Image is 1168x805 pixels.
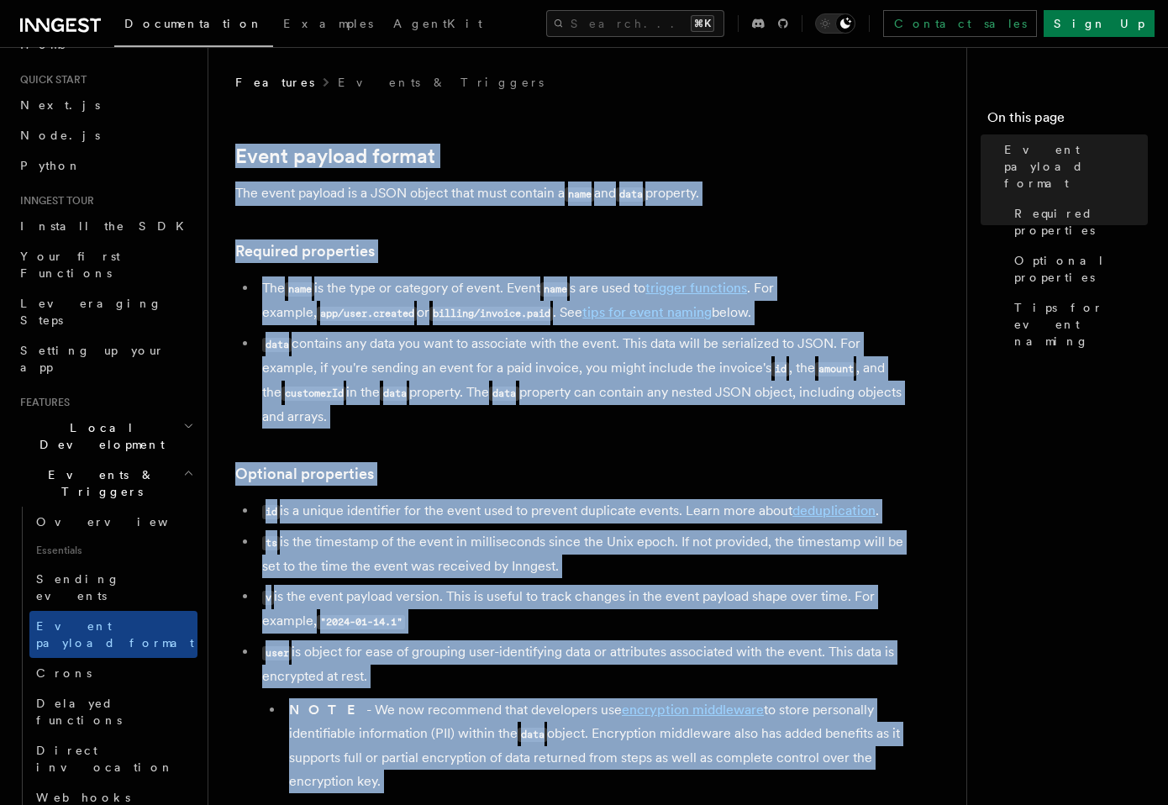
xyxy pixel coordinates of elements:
[13,241,197,288] a: Your first Functions
[20,250,120,280] span: Your first Functions
[1014,299,1148,350] span: Tips for event naming
[997,134,1148,198] a: Event payload format
[36,666,92,680] span: Crons
[1008,245,1148,292] a: Optional properties
[20,219,194,233] span: Install the SDK
[13,120,197,150] a: Node.js
[815,13,855,34] button: Toggle dark mode
[13,194,94,208] span: Inngest tour
[36,619,194,650] span: Event payload format
[13,335,197,382] a: Setting up your app
[13,460,197,507] button: Events & Triggers
[13,211,197,241] a: Install the SDK
[20,129,100,142] span: Node.js
[20,98,100,112] span: Next.js
[36,515,209,529] span: Overview
[13,150,197,181] a: Python
[883,10,1037,37] a: Contact sales
[283,17,373,30] span: Examples
[1008,198,1148,245] a: Required properties
[36,791,130,804] span: Webhooks
[546,10,724,37] button: Search...⌘K
[29,537,197,564] span: Essentials
[13,73,87,87] span: Quick start
[273,5,383,45] a: Examples
[124,17,263,30] span: Documentation
[29,611,197,658] a: Event payload format
[383,5,492,45] a: AgentKit
[13,419,183,453] span: Local Development
[36,744,174,774] span: Direct invocation
[20,159,82,172] span: Python
[29,507,197,537] a: Overview
[13,288,197,335] a: Leveraging Steps
[13,396,70,409] span: Features
[29,688,197,735] a: Delayed functions
[20,297,162,327] span: Leveraging Steps
[1014,252,1148,286] span: Optional properties
[114,5,273,47] a: Documentation
[29,564,197,611] a: Sending events
[393,17,482,30] span: AgentKit
[1008,292,1148,356] a: Tips for event naming
[36,697,122,727] span: Delayed functions
[691,15,714,32] kbd: ⌘K
[13,466,183,500] span: Events & Triggers
[1004,141,1148,192] span: Event payload format
[1014,205,1148,239] span: Required properties
[13,413,197,460] button: Local Development
[36,572,120,602] span: Sending events
[29,658,197,688] a: Crons
[20,344,165,374] span: Setting up your app
[29,735,197,782] a: Direct invocation
[13,90,197,120] a: Next.js
[1044,10,1155,37] a: Sign Up
[987,108,1148,134] h4: On this page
